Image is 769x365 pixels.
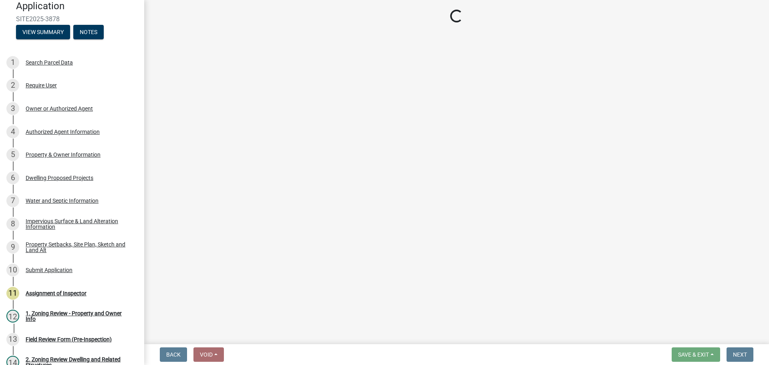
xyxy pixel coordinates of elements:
div: 2 [6,79,19,92]
button: Notes [73,25,104,39]
button: Void [193,347,224,362]
span: Void [200,351,213,358]
span: Back [166,351,181,358]
div: 1. Zoning Review - Property and Owner Info [26,311,131,322]
div: 9 [6,241,19,254]
div: Property & Owner Information [26,152,101,157]
div: Assignment of Inspector [26,290,87,296]
span: SITE2025-3878 [16,15,128,23]
wm-modal-confirm: Summary [16,29,70,36]
div: 13 [6,333,19,346]
span: Save & Exit [678,351,709,358]
div: 6 [6,171,19,184]
div: Field Review Form (Pre-Inspection) [26,337,112,342]
div: Water and Septic Information [26,198,99,204]
button: Save & Exit [672,347,720,362]
div: 5 [6,148,19,161]
div: 1 [6,56,19,69]
div: Authorized Agent Information [26,129,100,135]
button: View Summary [16,25,70,39]
div: 11 [6,287,19,300]
div: 3 [6,102,19,115]
wm-modal-confirm: Notes [73,29,104,36]
div: Submit Application [26,267,72,273]
div: 4 [6,125,19,138]
div: Search Parcel Data [26,60,73,65]
div: 8 [6,218,19,230]
div: 12 [6,310,19,323]
div: Property Setbacks, Site Plan, Sketch and Land Alt [26,242,131,253]
span: Next [733,351,747,358]
div: Impervious Surface & Land Alteration Information [26,218,131,230]
button: Next [727,347,753,362]
div: 7 [6,194,19,207]
div: 10 [6,264,19,276]
div: Owner or Authorized Agent [26,106,93,111]
div: Require User [26,83,57,88]
button: Back [160,347,187,362]
div: Dwelling Proposed Projects [26,175,93,181]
